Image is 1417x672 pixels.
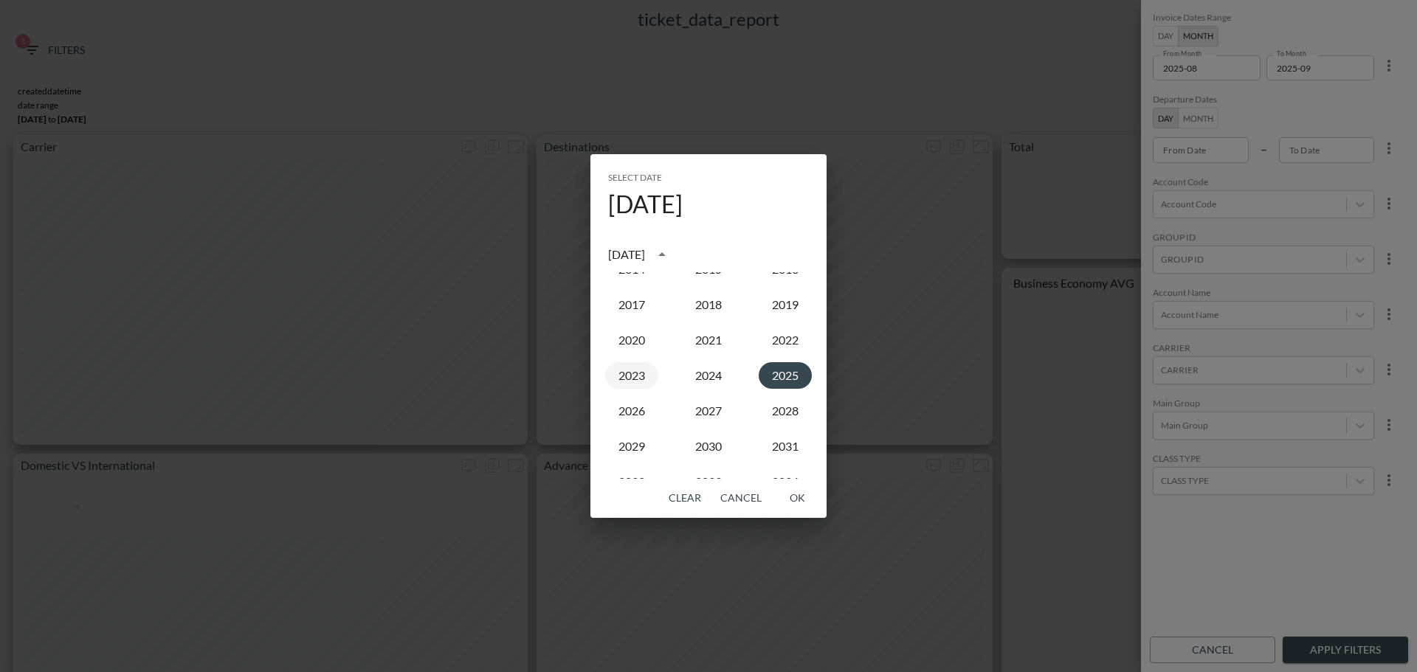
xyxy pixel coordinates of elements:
button: 2021 [682,327,735,353]
button: OK [773,485,821,512]
button: 2030 [682,433,735,460]
h4: [DATE] [608,190,683,219]
button: 2029 [605,433,658,460]
button: 2023 [605,362,658,389]
button: 2027 [682,398,735,424]
button: 2033 [682,468,735,495]
button: 2026 [605,398,658,424]
button: 2022 [759,327,812,353]
button: 2019 [759,291,812,318]
button: Cancel [714,485,768,512]
button: Clear [661,485,708,512]
button: 2017 [605,291,658,318]
button: year view is open, switch to calendar view [649,242,675,267]
button: 2024 [682,362,735,389]
button: 2031 [759,433,812,460]
button: 2025 [759,362,812,389]
button: 2032 [605,468,658,495]
button: 2028 [759,398,812,424]
span: Select date [608,166,662,190]
button: 2020 [605,327,658,353]
button: 2034 [759,468,812,495]
div: [DATE] [608,246,645,263]
button: 2018 [682,291,735,318]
